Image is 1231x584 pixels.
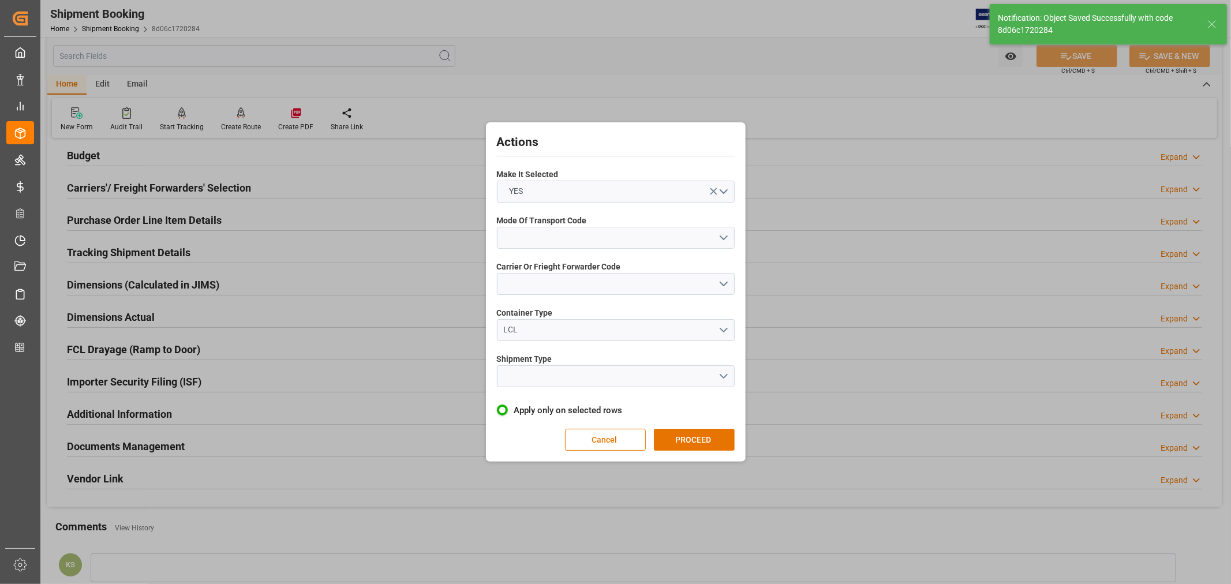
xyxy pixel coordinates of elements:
[565,429,646,451] button: Cancel
[497,403,735,417] label: Apply only on selected rows
[497,353,552,365] span: Shipment Type
[503,185,529,197] span: YES
[654,429,735,451] button: PROCEED
[497,273,735,295] button: open menu
[497,169,559,181] span: Make It Selected
[497,227,735,249] button: open menu
[497,319,735,341] button: open menu
[497,307,553,319] span: Container Type
[497,215,587,227] span: Mode Of Transport Code
[998,12,1196,36] div: Notification: Object Saved Successfully with code 8d06c1720284
[497,365,735,387] button: open menu
[497,133,735,152] h2: Actions
[497,261,621,273] span: Carrier Or Frieght Forwarder Code
[497,181,735,203] button: open menu
[503,324,718,336] div: LCL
